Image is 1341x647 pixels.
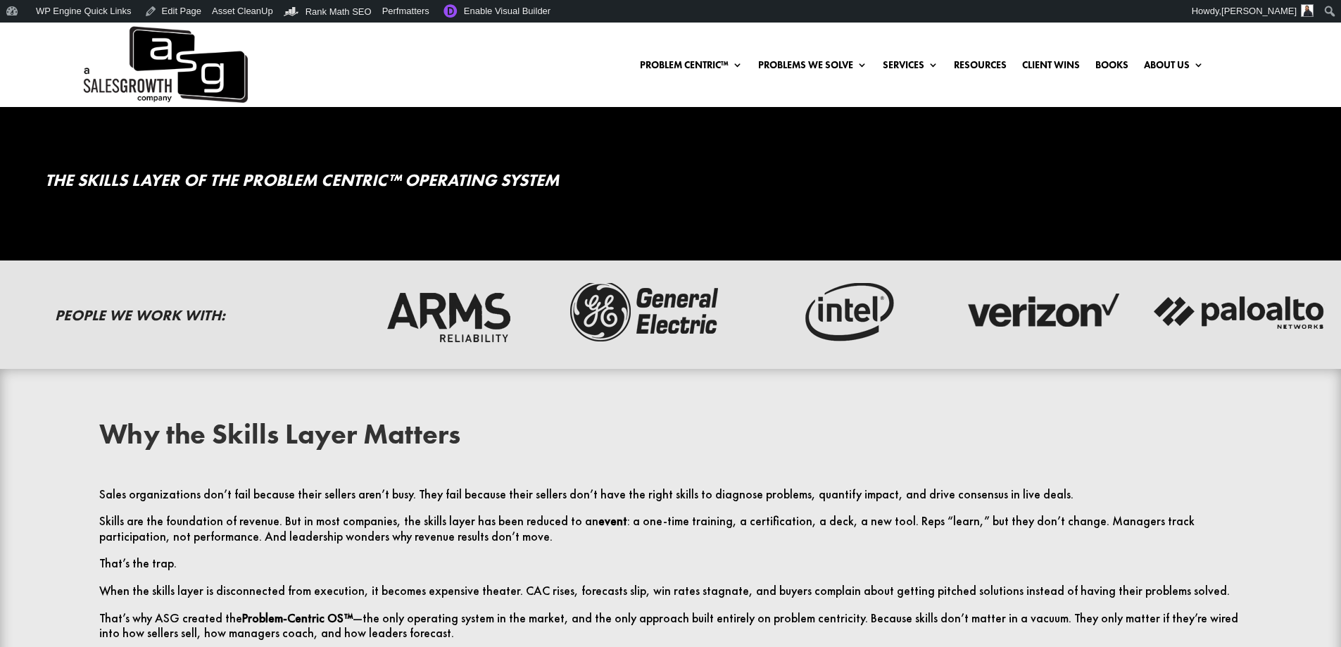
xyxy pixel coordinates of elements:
[756,277,932,347] img: intel-logo-dark
[360,277,536,347] img: arms-reliability-logo-dark
[242,610,353,626] b: Problem-Centric OS™
[32,172,572,196] h1: The Skills Layer of the Problem Centric™ Operating System
[954,60,1007,75] a: Resources
[1221,6,1297,16] span: [PERSON_NAME]
[99,610,1238,641] span: —the only operating system in the market, and the only approach built entirely on problem centric...
[758,60,867,75] a: Problems We Solve
[558,277,734,347] img: ge-logo-dark
[598,513,627,529] b: event
[1144,60,1204,75] a: About Us
[81,23,248,107] img: ASG Co. Logo
[99,513,598,529] span: Skills are the foundation of revenue. But in most companies, the skills layer has been reduced to an
[1152,277,1328,347] img: palato-networks-logo-dark
[99,610,242,626] span: That’s why ASG created the
[99,513,1195,544] span: : a one-time training, a certification, a deck, a new tool. Reps “learn,” but they don’t change. ...
[99,583,1230,598] span: When the skills layer is disconnected from execution, it becomes expensive theater. CAC rises, fo...
[99,420,1242,456] h2: Why the Skills Layer Matters
[1022,60,1080,75] a: Client Wins
[81,23,248,107] a: A Sales Growth Company Logo
[883,60,938,75] a: Services
[306,6,372,17] span: Rank Math SEO
[1095,60,1128,75] a: Books
[954,277,1130,347] img: verizon-logo-dark
[640,60,743,75] a: Problem Centric™
[99,555,177,571] span: That’s the trap.
[99,486,1074,502] span: Sales organizations don’t fail because their sellers aren’t busy. They fail because their sellers...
